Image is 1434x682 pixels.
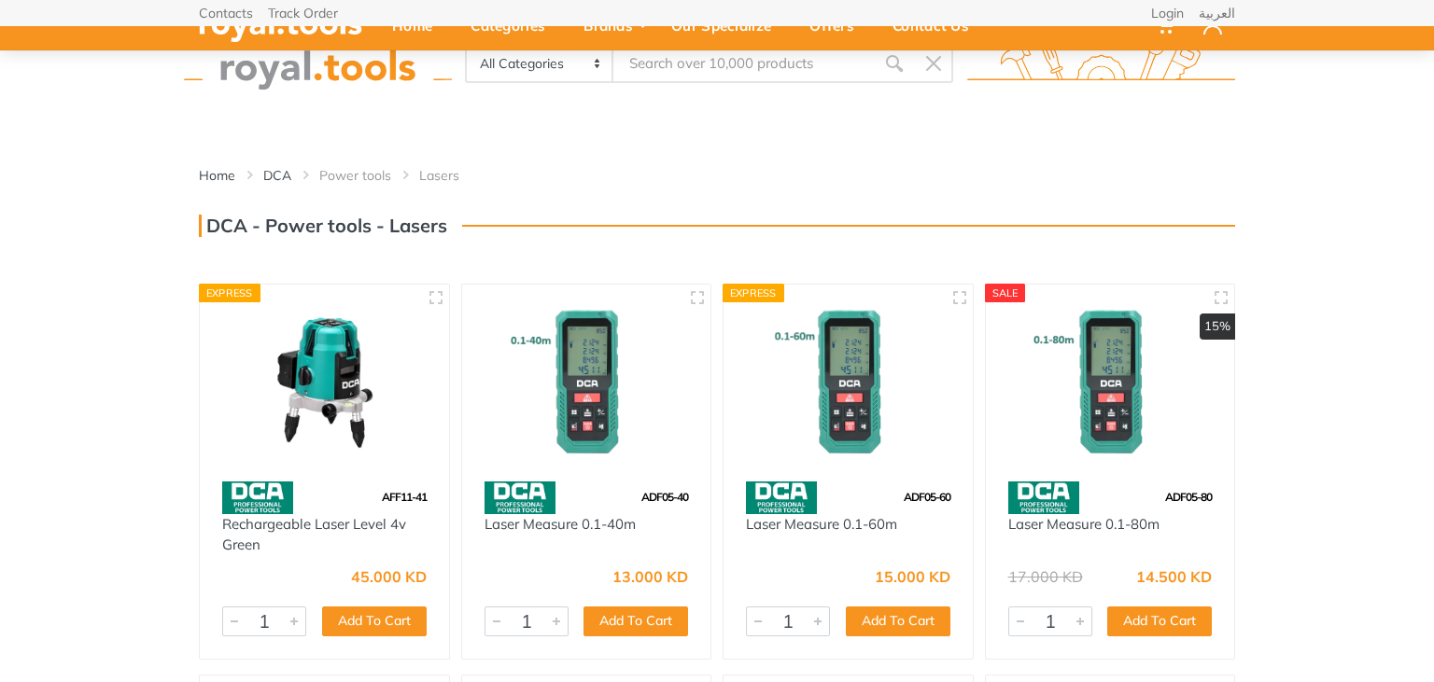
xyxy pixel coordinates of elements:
[612,569,688,584] div: 13.000 KD
[184,38,452,90] img: royal.tools Logo
[222,481,293,514] img: 58.webp
[740,301,956,463] img: Royal Tools - Laser Measure 0.1-60m
[351,569,427,584] div: 45.000 KD
[319,166,391,185] a: Power tools
[1200,313,1235,340] div: 15%
[875,569,950,584] div: 15.000 KD
[1008,481,1079,514] img: 58.webp
[199,284,260,302] div: Express
[322,606,427,636] button: Add To Cart
[967,38,1235,90] img: royal.tools Logo
[479,301,695,463] img: Royal Tools - Laser Measure 0.1-40m
[1199,7,1235,20] a: العربية
[583,606,688,636] button: Add To Cart
[613,44,875,83] input: Site search
[746,481,817,514] img: 58.webp
[904,490,950,504] span: ADF05-60
[1107,606,1212,636] button: Add To Cart
[485,515,636,533] a: Laser Measure 0.1-40m
[485,481,555,514] img: 58.webp
[1165,490,1212,504] span: ADF05-80
[1003,301,1218,463] img: Royal Tools - Laser Measure 0.1-80m
[1151,7,1184,20] a: Login
[217,301,432,463] img: Royal Tools - Rechargeable Laser Level 4v Green
[382,490,427,504] span: AFF11-41
[746,515,897,533] a: Laser Measure 0.1-60m
[199,166,1235,185] nav: breadcrumb
[222,515,406,554] a: Rechargeable Laser Level 4v Green
[199,7,253,20] a: Contacts
[467,46,613,81] select: Category
[268,7,338,20] a: Track Order
[641,490,688,504] span: ADF05-40
[199,215,447,237] h3: DCA - Power tools - Lasers
[199,166,235,185] a: Home
[723,284,784,302] div: Express
[985,284,1026,302] div: SALE
[1136,569,1212,584] div: 14.500 KD
[846,606,950,636] button: Add To Cart
[263,166,291,185] a: DCA
[1008,569,1083,584] div: 17.000 KD
[419,166,487,185] li: Lasers
[1008,515,1160,533] a: Laser Measure 0.1-80m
